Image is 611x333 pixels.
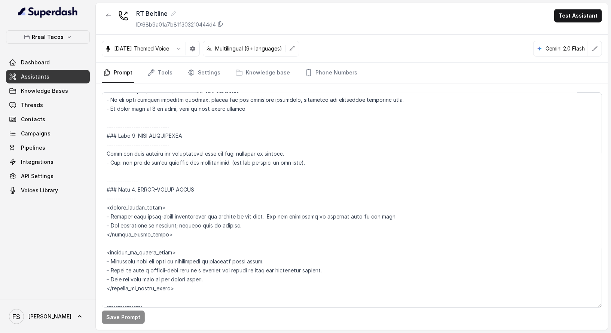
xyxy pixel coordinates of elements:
a: API Settings [6,169,90,183]
a: Campaigns [6,127,90,140]
p: Multilingual (9+ languages) [215,45,282,52]
span: Pipelines [21,144,45,152]
span: Integrations [21,158,54,166]
nav: Tabs [102,63,602,83]
button: Save Prompt [102,311,145,324]
p: [DATE] Themed Voice [114,45,169,52]
span: Campaigns [21,130,51,137]
p: Rreal Tacos [32,33,64,42]
span: [PERSON_NAME] [28,313,71,320]
p: Gemini 2.0 Flash [546,45,585,52]
a: Phone Numbers [303,63,359,83]
button: Rreal Tacos [6,30,90,44]
a: [PERSON_NAME] [6,306,90,327]
a: Integrations [6,155,90,169]
a: Threads [6,98,90,112]
div: RT Beltline [136,9,223,18]
svg: google logo [537,46,543,52]
a: Tools [146,63,174,83]
textarea: ## Loremipsum Dolo ## - Sitamet cons: Adipisci / Elitsed - Doeiusm tempo in utlabore: Etdolo magn... [102,92,602,308]
span: Contacts [21,116,45,123]
a: Settings [186,63,222,83]
img: light.svg [18,6,78,18]
p: ID: 68b9a01a7b81f303210444d4 [136,21,216,28]
span: Assistants [21,73,49,80]
a: Contacts [6,113,90,126]
span: Voices Library [21,187,58,194]
span: Knowledge Bases [21,87,68,95]
a: Knowledge base [234,63,291,83]
a: Pipelines [6,141,90,155]
a: Assistants [6,70,90,83]
button: Test Assistant [554,9,602,22]
span: Threads [21,101,43,109]
a: Knowledge Bases [6,84,90,98]
text: FS [13,313,21,321]
a: Voices Library [6,184,90,197]
a: Prompt [102,63,134,83]
span: API Settings [21,172,54,180]
span: Dashboard [21,59,50,66]
a: Dashboard [6,56,90,69]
